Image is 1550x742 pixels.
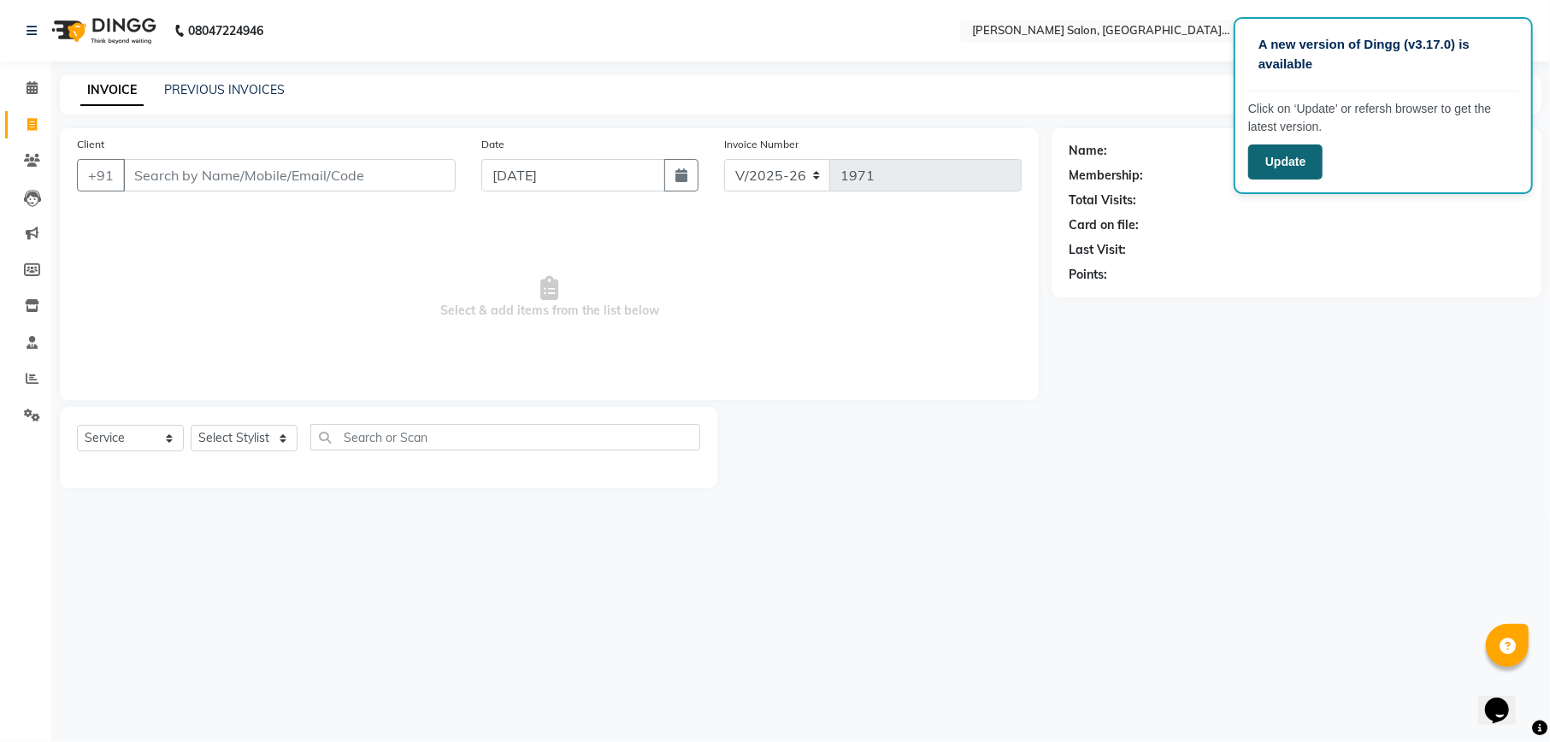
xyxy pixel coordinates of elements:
[77,212,1022,383] span: Select & add items from the list below
[1069,216,1139,234] div: Card on file:
[164,82,285,97] a: PREVIOUS INVOICES
[481,137,504,152] label: Date
[188,7,263,55] b: 08047224946
[1478,674,1533,725] iframe: chat widget
[77,137,104,152] label: Client
[1248,100,1518,136] p: Click on ‘Update’ or refersh browser to get the latest version.
[80,75,144,106] a: INVOICE
[123,159,456,191] input: Search by Name/Mobile/Email/Code
[1069,266,1107,284] div: Points:
[310,424,700,450] input: Search or Scan
[44,7,161,55] img: logo
[1069,142,1107,160] div: Name:
[1258,35,1508,74] p: A new version of Dingg (v3.17.0) is available
[1069,241,1126,259] div: Last Visit:
[77,159,125,191] button: +91
[1069,167,1143,185] div: Membership:
[1069,191,1136,209] div: Total Visits:
[724,137,799,152] label: Invoice Number
[1248,144,1323,180] button: Update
